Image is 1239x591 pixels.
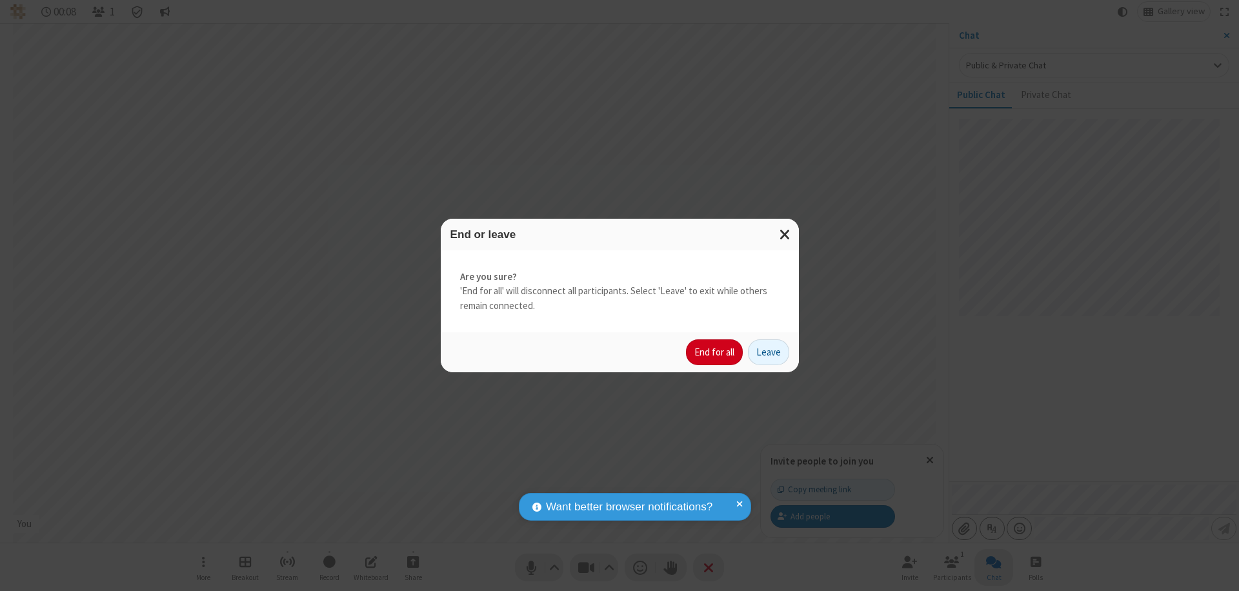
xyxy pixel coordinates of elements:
span: Want better browser notifications? [546,499,712,516]
h3: End or leave [450,228,789,241]
button: Close modal [772,219,799,250]
div: 'End for all' will disconnect all participants. Select 'Leave' to exit while others remain connec... [441,250,799,333]
button: End for all [686,339,743,365]
strong: Are you sure? [460,270,780,285]
button: Leave [748,339,789,365]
